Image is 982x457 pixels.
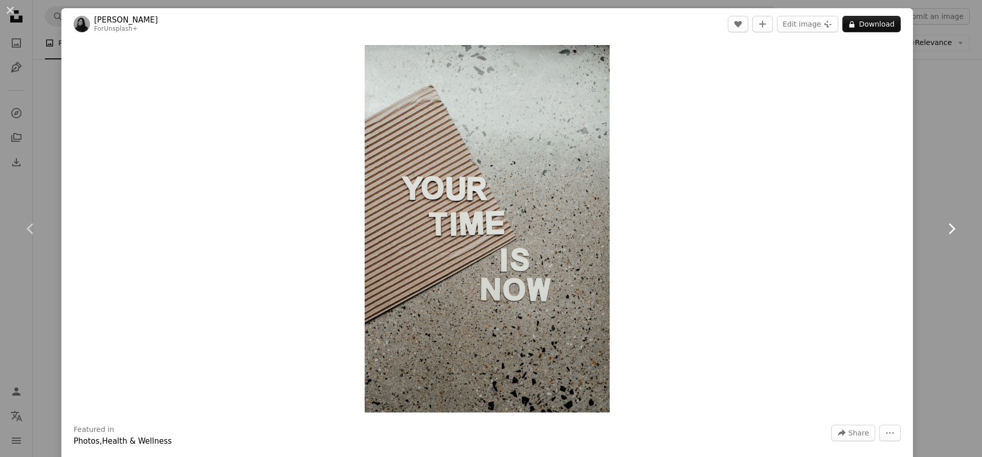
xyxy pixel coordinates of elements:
[74,16,90,32] img: Go to Valeriia Miller's profile
[94,25,158,33] div: For
[831,425,875,441] button: Share this image
[102,437,171,446] a: Health & Wellness
[728,16,748,32] button: Like
[752,16,773,32] button: Add to Collection
[842,16,901,32] button: Download
[74,425,114,435] h3: Featured in
[921,180,982,278] a: Next
[104,25,138,32] a: Unsplash+
[365,45,610,412] button: Zoom in on this image
[94,15,158,25] a: [PERSON_NAME]
[849,425,869,441] span: Share
[777,16,838,32] button: Edit image
[100,437,102,446] span: ,
[365,45,610,412] img: a piece of cardboard with the words your time is now written on it
[74,437,100,446] a: Photos
[879,425,901,441] button: More Actions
